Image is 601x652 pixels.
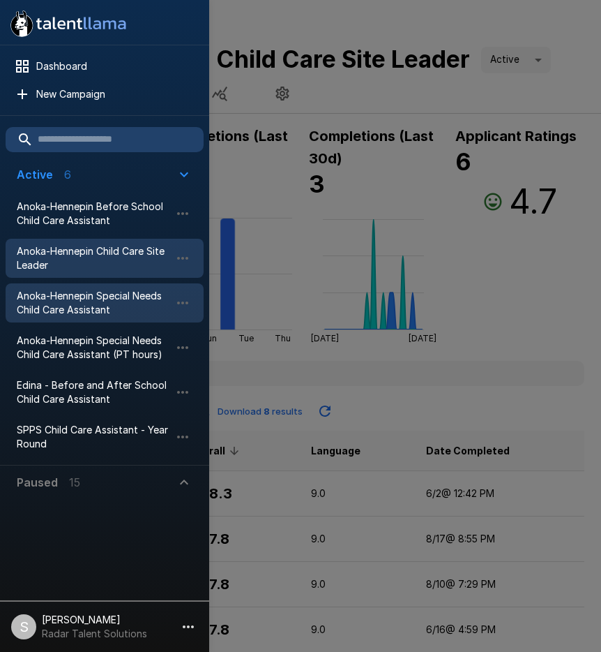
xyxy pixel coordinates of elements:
[17,378,170,406] span: Edina - Before and After School Child Care Assistant
[6,194,204,233] div: Anoka-Hennepin Before School Child Care Assistant
[6,54,204,79] div: Dashboard
[42,627,147,641] p: Radar Talent Solutions
[69,474,80,491] p: 15
[17,166,53,183] p: Active
[42,613,147,627] p: [PERSON_NAME]
[6,417,204,457] div: SPPS Child Care Assistant - Year Round
[6,158,204,191] button: Active6
[17,334,170,362] span: Anoka-Hennepin Special Needs Child Care Assistant (PT hours)
[6,466,204,499] button: Paused15
[17,200,170,228] span: Anoka-Hennepin Before School Child Care Assistant
[64,166,71,183] p: 6
[6,328,204,367] div: Anoka-Hennepin Special Needs Child Care Assistant (PT hours)
[17,289,170,317] span: Anoka-Hennepin Special Needs Child Care Assistant
[6,373,204,412] div: Edina - Before and After School Child Care Assistant
[17,474,58,491] p: Paused
[17,244,170,272] span: Anoka-Hennepin Child Care Site Leader
[6,283,204,323] div: Anoka-Hennepin Special Needs Child Care Assistant
[11,614,36,639] div: S
[6,239,204,278] div: Anoka-Hennepin Child Care Site Leader
[6,82,204,107] div: New Campaign
[36,59,192,73] span: Dashboard
[36,87,192,101] span: New Campaign
[17,423,170,451] span: SPPS Child Care Assistant - Year Round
